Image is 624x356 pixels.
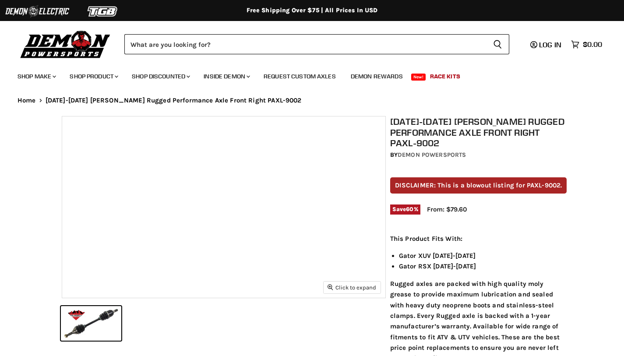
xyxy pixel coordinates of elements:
a: Demon Rewards [344,67,409,85]
button: 2011-2022 John Deere Rugged Performance Axle Front Right PAXL-9002 thumbnail [61,306,121,341]
input: Search [124,34,486,54]
span: From: $79.60 [427,205,467,213]
li: Gator RSX [DATE]-[DATE] [399,261,567,271]
form: Product [124,34,509,54]
a: Race Kits [423,67,467,85]
span: [DATE]-[DATE] [PERSON_NAME] Rugged Performance Axle Front Right PAXL-9002 [46,97,302,104]
p: DISCLAIMER: This is a blowout listing for PAXL-9002. [390,177,567,194]
a: Shop Product [63,67,123,85]
img: Demon Electric Logo 2 [4,3,70,20]
a: Shop Make [11,67,61,85]
span: New! [411,74,426,81]
a: $0.00 [567,38,606,51]
a: Shop Discounted [125,67,195,85]
p: This Product Fits With: [390,233,567,244]
a: Demon Powersports [398,151,466,159]
button: Search [486,34,509,54]
li: Gator XUV [DATE]-[DATE] [399,250,567,261]
a: Request Custom Axles [257,67,342,85]
span: Log in [539,40,561,49]
span: 60 [406,206,413,212]
a: Inside Demon [197,67,255,85]
div: by [390,150,567,160]
img: TGB Logo 2 [70,3,136,20]
span: Click to expand [328,284,376,291]
img: Demon Powersports [18,28,113,60]
button: Click to expand [324,282,381,293]
span: Save % [390,204,420,214]
ul: Main menu [11,64,600,85]
a: Log in [526,41,567,49]
span: $0.00 [583,40,602,49]
a: Home [18,97,36,104]
h1: [DATE]-[DATE] [PERSON_NAME] Rugged Performance Axle Front Right PAXL-9002 [390,116,567,148]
